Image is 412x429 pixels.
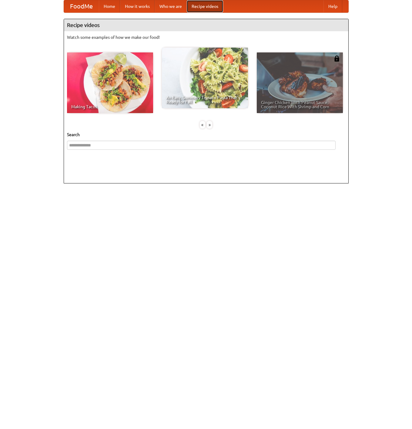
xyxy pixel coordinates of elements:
a: Home [99,0,120,12]
span: An Easy, Summery Tomato Pasta That's Ready for Fall [166,96,244,104]
a: How it works [120,0,155,12]
img: 483408.png [334,55,340,62]
h4: Recipe videos [64,19,348,31]
div: « [200,121,205,129]
p: Watch some examples of how we make our food! [67,34,345,40]
a: An Easy, Summery Tomato Pasta That's Ready for Fall [162,48,248,108]
a: FoodMe [64,0,99,12]
a: Making Tacos [67,52,153,113]
div: » [207,121,212,129]
a: Recipe videos [187,0,223,12]
a: Who we are [155,0,187,12]
a: Help [323,0,342,12]
span: Making Tacos [71,105,149,109]
h5: Search [67,132,345,138]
